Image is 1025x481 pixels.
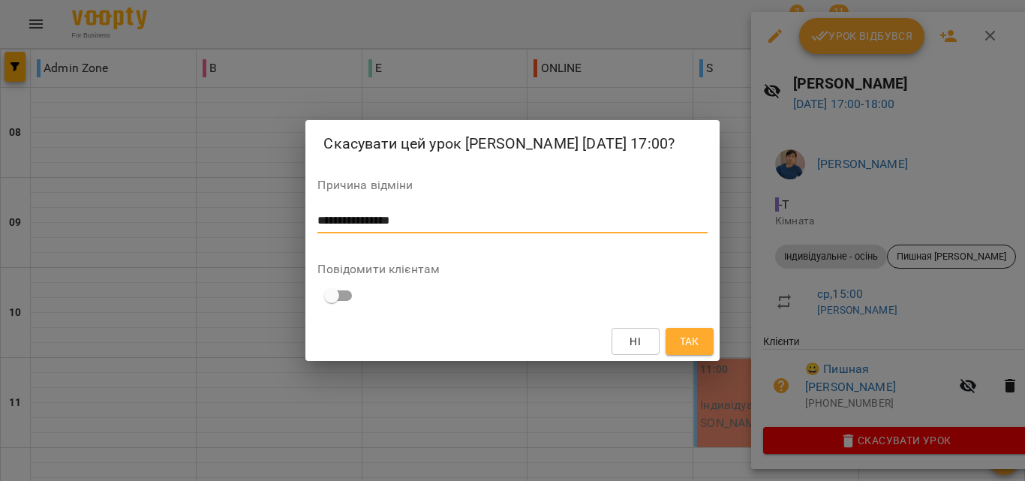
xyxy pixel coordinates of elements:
[612,328,660,355] button: Ні
[680,332,699,350] span: Так
[317,179,707,191] label: Причина відміни
[323,132,701,155] h2: Скасувати цей урок [PERSON_NAME] [DATE] 17:00?
[666,328,714,355] button: Так
[317,263,707,275] label: Повідомити клієнтам
[630,332,641,350] span: Ні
